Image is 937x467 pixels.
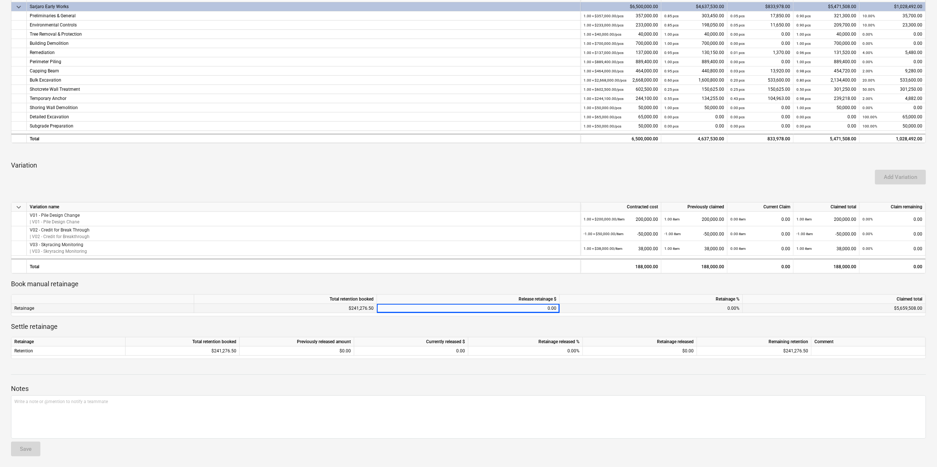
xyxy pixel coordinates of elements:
div: 239,218.00 [796,94,856,103]
small: 0.00 item [730,247,746,251]
div: 0.00% [560,304,743,313]
div: 200,000.00 [664,212,724,227]
small: -1.00 item [664,232,681,236]
div: 188,000.00 [581,259,661,273]
div: 50,000.00 [862,122,922,131]
small: 1.00 item [664,247,680,251]
small: 0.98 pcs [796,97,811,101]
div: 0.00 [862,30,922,39]
small: 0.01 pcs [730,51,745,55]
div: Tree Removal & Protection [30,30,577,39]
div: 0.00 [862,212,922,227]
div: $0.00 [240,346,354,356]
small: 1.00 item [664,217,680,221]
div: 198,050.00 [664,21,724,30]
div: Preliminaries & General [30,11,577,21]
div: 0.00 [664,122,724,131]
div: $241,276.50 [194,304,377,313]
div: 700,000.00 [664,39,724,48]
small: 50.00% [862,87,875,91]
div: $241,276.50 [126,346,240,356]
small: 0.00% [862,247,873,251]
small: 1.00 × $2,668,000.00 / pcs [584,78,627,82]
small: 0.00 pcs [664,124,679,128]
small: 1.00 pcs [796,106,811,110]
div: $1,028,492.00 [860,2,926,11]
div: 131,520.00 [796,48,856,57]
div: 303,450.00 [664,11,724,21]
div: 4,882.00 [862,94,922,103]
small: -1.00 item [796,232,813,236]
div: 889,400.00 [796,57,856,67]
div: 244,100.00 [584,94,658,103]
div: Total [27,259,581,273]
div: 11,650.00 [730,21,790,30]
div: 602,500.00 [584,85,658,94]
div: Claimed total [743,295,926,304]
div: 1,370.00 [730,48,790,57]
small: 0.80 pcs [796,78,811,82]
small: 1.00 × $38,000.00 / item [584,247,622,251]
small: 0.00 pcs [730,42,745,46]
div: $833,978.00 [727,2,793,11]
div: 200,000.00 [584,212,658,227]
div: 5,471,508.00 [793,134,860,143]
small: 1.00 pcs [664,60,679,64]
div: Building Demolition [30,39,577,48]
div: 35,700.00 [862,11,922,21]
div: 38,000.00 [664,241,724,256]
small: 1.00 pcs [664,106,679,110]
div: Shoring Wall Demolition [30,103,577,112]
small: 0.60 pcs [664,78,679,82]
div: $5,471,508.00 [793,2,860,11]
div: $5,659,508.00 [743,304,926,313]
div: 200,000.00 [796,212,856,227]
div: 0.00 [862,241,922,256]
div: Previously claimed [661,202,727,212]
small: 0.95 pcs [664,51,679,55]
small: 0.05 pcs [730,23,745,27]
div: 1,600,800.00 [664,76,724,85]
small: 0.55 pcs [664,97,679,101]
small: 10.00% [862,14,875,18]
div: 137,000.00 [584,48,658,57]
div: 0.00 [730,57,790,67]
div: Retainage [11,337,126,346]
small: 4.00% [862,51,873,55]
div: 65,000.00 [584,112,658,122]
div: 17,850.00 [730,11,790,21]
div: 5,480.00 [862,48,922,57]
div: 0.00 [730,30,790,39]
small: 1.00 pcs [664,32,679,36]
small: 1.00 × $464,000.00 / pcs [584,69,624,73]
p: Book manual retainage [11,280,926,288]
small: 0.43 pcs [730,97,745,101]
div: 50,000.00 [584,103,658,112]
small: 1.00 × $602,500.00 / pcs [584,87,624,91]
div: Retainage released [583,337,697,346]
small: 100.00% [862,115,877,119]
div: 65,000.00 [862,112,922,122]
div: 0.00 [664,112,724,122]
p: V03 - Skyracing Monitoring [30,242,87,248]
div: 464,000.00 [584,67,658,76]
div: 301,250.00 [862,85,922,94]
div: Remaining retention [697,337,811,346]
div: 188,000.00 [793,259,860,273]
small: 1.00 × $65,000.00 / pcs [584,115,621,119]
small: 0.00% [862,232,873,236]
iframe: Chat Widget [900,432,937,467]
div: Retention [11,346,126,356]
small: 0.25 pcs [664,87,679,91]
small: 1.00 × $244,100.00 / pcs [584,97,624,101]
div: 0.00 [730,103,790,112]
small: 0.90 pcs [796,14,811,18]
div: 13,920.00 [730,67,790,76]
div: $241,276.50 [697,346,811,356]
div: 0.00 [860,259,926,273]
div: Retainage % [560,295,743,304]
small: 0.00 pcs [796,115,811,119]
small: 20.00% [862,78,875,82]
div: 0.00 [730,212,790,227]
div: 209,700.00 [796,21,856,30]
